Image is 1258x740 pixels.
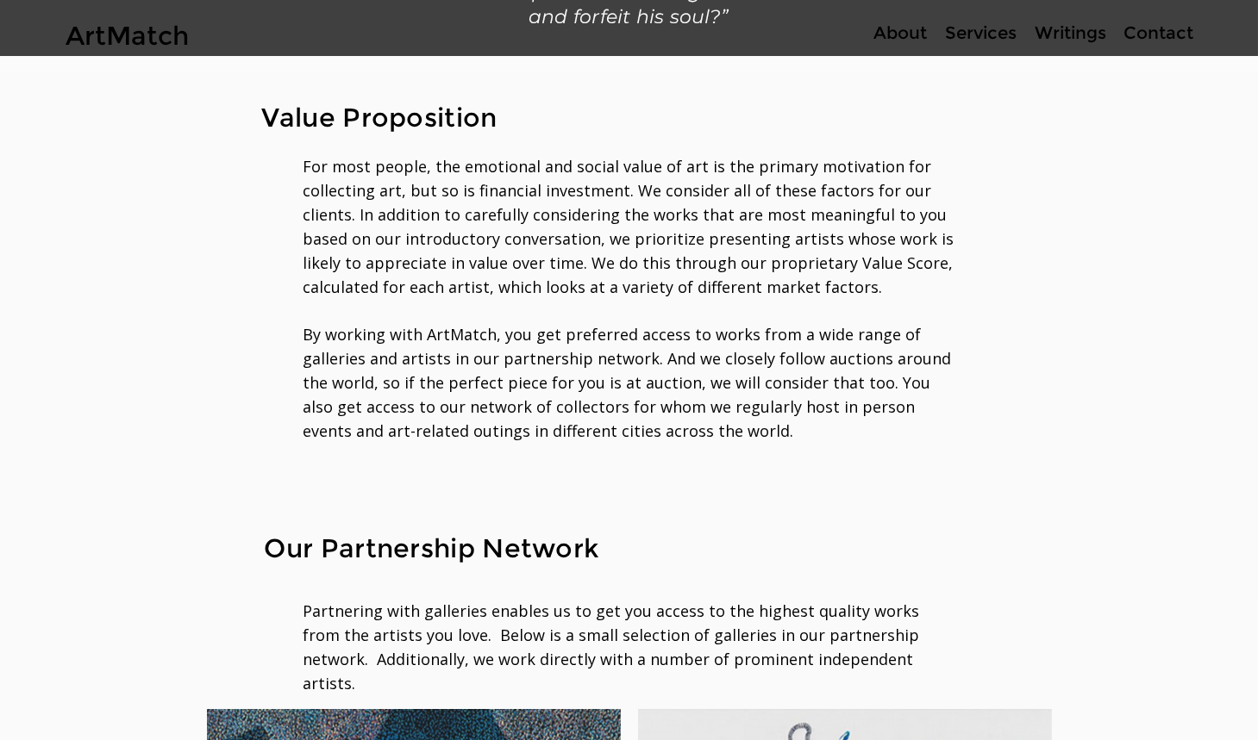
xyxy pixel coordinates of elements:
span: Value Proposition [262,102,498,134]
p: Writings [1026,21,1115,46]
span: For most people, the emotional and social value of art is the primary motivation for collecting a... [304,156,954,297]
a: Services [936,21,1025,46]
a: ArtMatch [66,20,189,52]
span: By working with ArtMatch, you get preferred access to works from a wide range of galleries and ar... [304,324,952,441]
span: Our Partnership Network [265,532,599,564]
nav: Site [810,21,1201,46]
a: About [864,21,936,46]
span: Partnering with galleries enables us to get you access to the highest quality works from the arti... [304,600,920,693]
a: Contact [1115,21,1201,46]
p: Contact [1115,21,1202,46]
p: Services [936,21,1025,46]
p: About [865,21,936,46]
a: Writings [1025,21,1115,46]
